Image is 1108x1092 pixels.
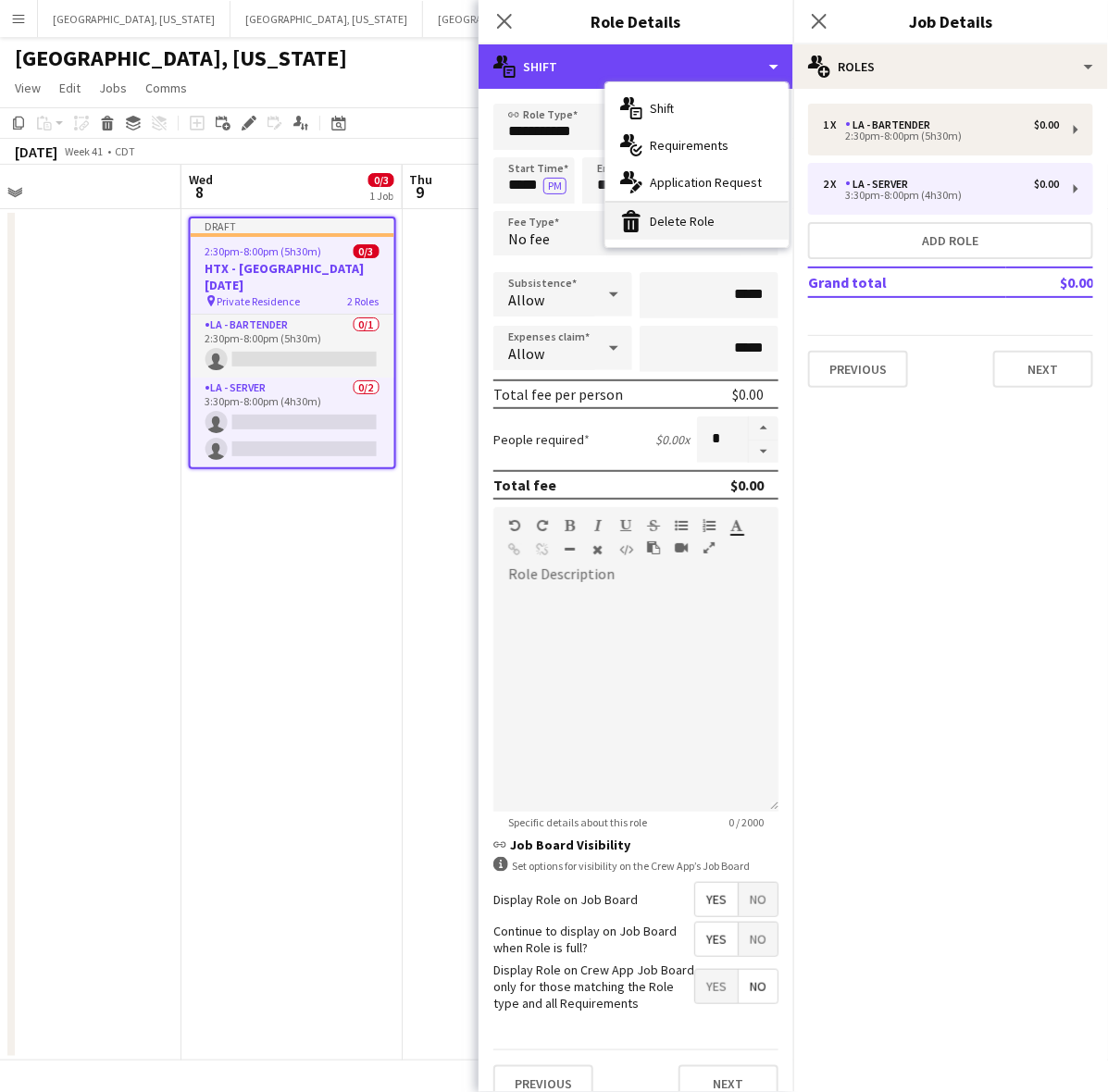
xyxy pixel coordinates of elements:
span: 0/3 [368,173,394,187]
h3: Role Details [479,9,793,33]
button: Italic [591,518,604,533]
span: 8 [186,181,213,203]
button: Redo [536,518,549,533]
app-job-card: Draft2:30pm-8:00pm (5h30m)0/3HTX - [GEOGRAPHIC_DATA] [DATE] Private Residence2 RolesLA - Bartende... [189,217,396,469]
span: 2 Roles [348,294,380,308]
app-card-role: LA - Server0/23:30pm-8:00pm (4h30m) [191,378,394,467]
button: Fullscreen [703,540,716,555]
app-card-role: LA - Bartender0/12:30pm-8:00pm (5h30m) [191,315,394,378]
div: 3:30pm-8:00pm (4h30m) [823,191,1059,200]
span: Requirements [650,137,728,154]
label: People required [493,431,590,448]
button: Insert video [675,540,688,555]
div: Roles [793,44,1108,89]
button: Strikethrough [647,518,660,533]
button: Paste as plain text [647,540,660,555]
div: $0.00 [732,385,764,403]
span: Jobs [99,80,127,96]
span: Wed [189,171,213,188]
span: 0 / 2000 [714,815,778,829]
div: Draft [191,218,394,233]
span: Shift [650,100,674,117]
button: Text Color [730,518,743,533]
button: Previous [808,351,908,388]
span: Yes [695,970,738,1003]
button: Ordered List [703,518,716,533]
h3: Job Details [793,9,1108,33]
div: $0.00 [1034,178,1059,191]
label: Display Role on Job Board [493,891,638,908]
button: Decrease [749,441,778,464]
div: CDT [115,144,135,158]
span: 0/3 [354,244,380,258]
span: Yes [695,923,738,956]
div: 2:30pm-8:00pm (5h30m) [823,131,1059,141]
button: PM [543,178,566,194]
a: Jobs [92,76,134,100]
label: Continue to display on Job Board when Role is full? [493,923,694,956]
span: No [739,923,778,956]
span: No [739,883,778,916]
a: Edit [52,76,88,100]
button: [GEOGRAPHIC_DATA], [US_STATE] [38,1,230,37]
button: Next [993,351,1093,388]
h1: [GEOGRAPHIC_DATA], [US_STATE] [15,44,347,72]
span: Specific details about this role [493,815,662,829]
button: Unordered List [675,518,688,533]
div: LA - Bartender [845,118,938,131]
label: Display Role on Crew App Job Board only for those matching the Role type and all Requirements [493,962,694,1012]
div: Set options for visibility on the Crew App’s Job Board [493,857,778,875]
span: No [739,970,778,1003]
div: 1 Job [369,189,393,203]
span: Week 41 [61,144,107,158]
h3: Job Board Visibility [493,837,778,853]
button: HTML Code [619,542,632,557]
a: View [7,76,48,100]
span: Comms [145,80,187,96]
div: Total fee [493,476,556,494]
span: 2:30pm-8:00pm (5h30m) [205,244,322,258]
div: Total fee per person [493,385,623,403]
button: Horizontal Line [564,542,577,557]
button: Undo [508,518,521,533]
div: [DATE] [15,143,57,161]
button: [GEOGRAPHIC_DATA], [US_STATE] [230,1,423,37]
span: Allow [508,344,544,363]
button: Underline [619,518,632,533]
div: $0.00 [1034,118,1059,131]
div: 2 x [823,178,845,191]
span: View [15,80,41,96]
span: Edit [59,80,81,96]
button: Increase [749,416,778,441]
h3: HTX - [GEOGRAPHIC_DATA] [DATE] [191,260,394,293]
div: $0.00 [730,476,764,494]
span: Allow [508,291,544,309]
td: Grand total [808,267,1006,297]
button: Add role [808,222,1093,259]
span: Application Request [650,174,762,191]
div: $0.00 x [655,431,690,448]
button: Bold [564,518,577,533]
div: LA - Server [845,178,915,191]
td: $0.00 [1006,267,1093,297]
a: Comms [138,76,194,100]
span: Thu [410,171,433,188]
button: Clear Formatting [591,542,604,557]
span: 9 [407,181,433,203]
div: Delete Role [605,203,789,240]
span: Private Residence [218,294,301,308]
span: Yes [695,883,738,916]
button: [GEOGRAPHIC_DATA], [US_STATE] [423,1,616,37]
div: Shift [479,44,793,89]
div: 1 x [823,118,845,131]
span: No fee [508,230,550,248]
